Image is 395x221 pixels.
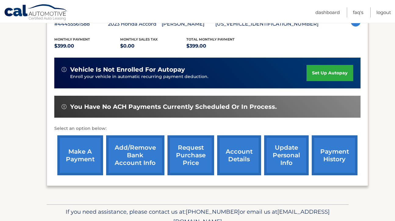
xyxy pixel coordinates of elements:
a: update personal info [264,135,309,175]
a: set up autopay [307,65,353,81]
p: $399.00 [54,42,120,50]
p: $399.00 [186,42,253,50]
span: You have no ACH payments currently scheduled or in process. [70,103,277,111]
p: $0.00 [120,42,186,50]
a: Cal Automotive [4,4,68,22]
img: alert-white.svg [62,104,66,109]
p: [US_VEHICLE_IDENTIFICATION_NUMBER] [215,20,318,28]
p: [PERSON_NAME] [162,20,215,28]
span: Total Monthly Payment [186,37,235,41]
a: payment history [312,135,357,175]
p: #44455561588 [54,20,108,28]
a: FAQ's [353,7,363,17]
span: Monthly sales Tax [120,37,158,41]
a: Dashboard [315,7,340,17]
span: vehicle is not enrolled for autopay [70,66,185,73]
a: request purchase price [167,135,214,175]
p: Select an option below: [54,125,361,132]
p: Enroll your vehicle in automatic recurring payment deduction. [70,73,307,80]
a: make a payment [57,135,103,175]
span: [PHONE_NUMBER] [186,208,240,215]
a: account details [217,135,261,175]
img: alert-white.svg [62,67,66,72]
span: Monthly Payment [54,37,90,41]
a: Logout [376,7,391,17]
a: Add/Remove bank account info [106,135,164,175]
p: 2023 Honda Accord [108,20,162,28]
